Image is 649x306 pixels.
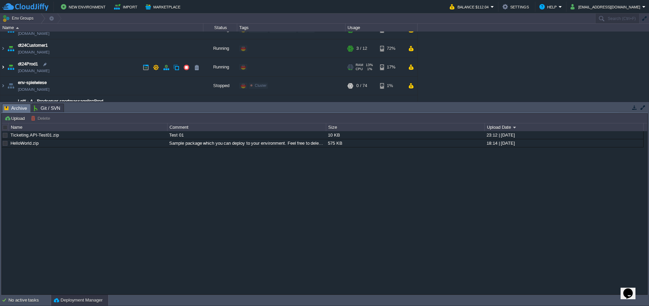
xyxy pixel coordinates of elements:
button: Deployment Manager [54,297,103,304]
div: 0 / 74 [356,77,367,95]
div: Size [327,123,485,131]
button: Marketplace [146,3,182,11]
span: CPU [356,67,363,72]
div: Comment [168,123,326,131]
div: No active tasks [8,295,51,306]
button: Help [539,3,559,11]
a: env-spielwiese [18,80,47,86]
button: Delete [31,115,52,121]
a: dt24Customer1 [18,42,48,49]
img: AMDAwAAAACH5BAEAAAAALAAAAAABAAEAAAICRAEAOw== [0,40,6,58]
div: Sample package which you can deploy to your environment. Feel free to delete and upload a package... [167,139,326,147]
div: Running [203,40,237,58]
iframe: chat widget [621,279,642,299]
div: 3 / 12 [356,40,367,58]
div: Test 01 [167,131,326,139]
div: Stopped [203,77,237,95]
button: Upload [4,115,27,121]
img: AMDAwAAAACH5BAEAAAAALAAAAAABAAEAAAICRAEAOw== [0,77,6,95]
div: 575 KB [326,139,484,147]
button: Import [114,3,139,11]
div: 17% [380,58,402,77]
div: 10 KB [326,131,484,139]
a: HelloWorld.zip [10,141,39,146]
button: [EMAIL_ADDRESS][DOMAIN_NAME] [570,3,642,11]
img: AMDAwAAAACH5BAEAAAAALAAAAAABAAEAAAICRAEAOw== [0,58,6,77]
img: AMDAwAAAACH5BAEAAAAALAAAAAABAAEAAAICRAEAOw== [0,96,6,114]
a: [DOMAIN_NAME] [18,30,49,37]
a: [DOMAIN_NAME] [18,49,49,56]
div: Upload Date [485,123,643,131]
div: Running [203,58,237,77]
img: AMDAwAAAACH5BAEAAAAALAAAAAABAAEAAAICRAEAOw== [16,27,19,29]
div: 23:12 | [DATE] [485,131,643,139]
div: Name [9,123,167,131]
button: Balance $112.04 [450,3,491,11]
button: Env Groups [2,14,36,23]
div: 16 / 25 [356,96,370,114]
div: 85% [380,96,402,114]
img: AMDAwAAAACH5BAEAAAAALAAAAAABAAEAAAICRAEAOw== [6,77,16,95]
div: Name [1,24,203,32]
div: Tags [238,24,345,32]
div: 72% [380,40,402,58]
img: AMDAwAAAACH5BAEAAAAALAAAAAABAAEAAAICRAEAOw== [6,58,16,77]
a: [DOMAIN_NAME] [18,68,49,75]
a: [DOMAIN_NAME] [18,86,49,93]
img: CloudJiffy [2,3,48,11]
button: Settings [502,3,531,11]
a: dt24Prod1 [18,61,38,68]
div: Status [204,24,237,32]
span: Git / SVN [34,104,60,112]
div: Usage [346,24,417,32]
div: 18:14 | [DATE] [485,139,643,147]
img: AMDAwAAAACH5BAEAAAAALAAAAAABAAEAAAICRAEAOw== [6,40,16,58]
img: AMDAwAAAACH5BAEAAAAALAAAAAABAAEAAAICRAEAOw== [6,96,16,114]
a: Ticketing.API-Test01.zip [10,132,59,138]
button: New Environment [61,3,108,11]
span: Archive [4,104,27,113]
span: 1% [365,67,372,72]
div: Running [203,96,237,114]
span: 13% [366,63,373,67]
span: RAM [356,63,363,67]
div: 1% [380,77,402,95]
a: Leiti - A - Prodserver sportmassagelinzProd [18,98,103,105]
span: Cluster [255,84,267,88]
